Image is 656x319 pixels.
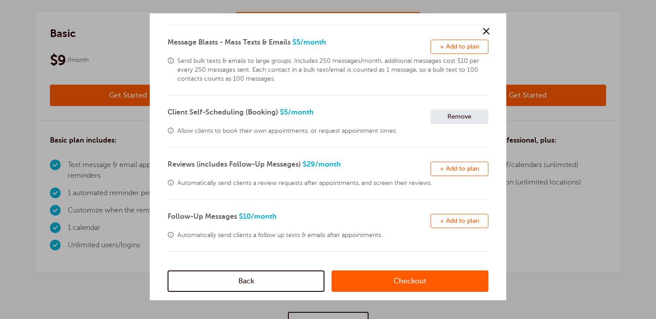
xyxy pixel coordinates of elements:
button: + Add to plan [430,40,488,54]
span: $5 [280,108,314,116]
span: $5 [292,38,326,46]
span: Follow-Up Messages [168,213,237,221]
a: Back [168,270,324,291]
button: + Add to plan [430,214,488,228]
button: + Add to plan [430,162,488,176]
span: Send bulk texts & emails to large groups. Includes 250 messages/month, additional messages cost $... [177,57,488,83]
span: Message Blasts - Mass Texts & Emails [168,38,291,46]
span: /month [288,108,314,116]
span: /month [315,160,341,168]
span: Client Self-Scheduling (Booking) [168,108,278,116]
span: Automatically send clients a review requests after appointments, and screen their reviews. [177,179,488,188]
a: Checkout [332,270,488,291]
span: + Add to plan [440,165,479,172]
span: Reviews (includes Follow-Up Messages) [168,160,301,168]
span: Allow clients to book their own appointments, or request appointment times. [177,127,488,135]
span: /month [300,38,326,46]
span: /month [251,213,277,221]
span: $10 [239,213,277,221]
span: + Add to plan [440,43,479,50]
span: $29 [303,160,341,168]
span: Remove [447,113,471,120]
span: + Add to plan [440,217,479,224]
button: Remove [430,110,488,124]
span: Automatically send clients a follow up texts & emails after appointments. [177,231,488,240]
